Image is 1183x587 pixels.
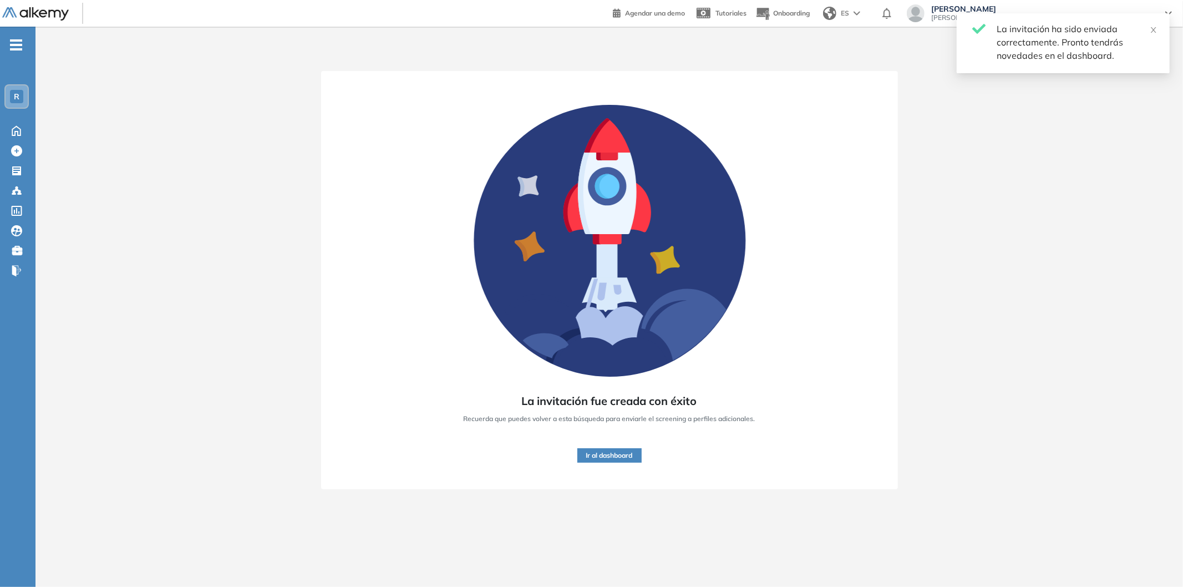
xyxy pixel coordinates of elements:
[464,414,755,424] span: Recuerda que puedes volver a esta búsqueda para enviarle el screening a perfiles adicionales.
[14,92,19,101] span: R
[2,7,69,21] img: Logo
[841,8,849,18] span: ES
[1128,534,1183,587] iframe: Chat Widget
[613,6,685,19] a: Agendar una demo
[625,9,685,17] span: Agendar una demo
[10,44,22,46] i: -
[931,13,1154,22] span: [PERSON_NAME][EMAIL_ADDRESS][PERSON_NAME][DOMAIN_NAME]
[997,22,1156,62] div: La invitación ha sido enviada correctamente. Pronto tendrás novedades en el dashboard.
[715,9,747,17] span: Tutoriales
[522,393,697,409] span: La invitación fue creada con éxito
[823,7,836,20] img: world
[1150,26,1157,34] span: close
[577,448,642,463] button: Ir al dashboard
[755,2,810,26] button: Onboarding
[931,4,1154,13] span: [PERSON_NAME]
[854,11,860,16] img: arrow
[1128,534,1183,587] div: Widget de chat
[773,9,810,17] span: Onboarding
